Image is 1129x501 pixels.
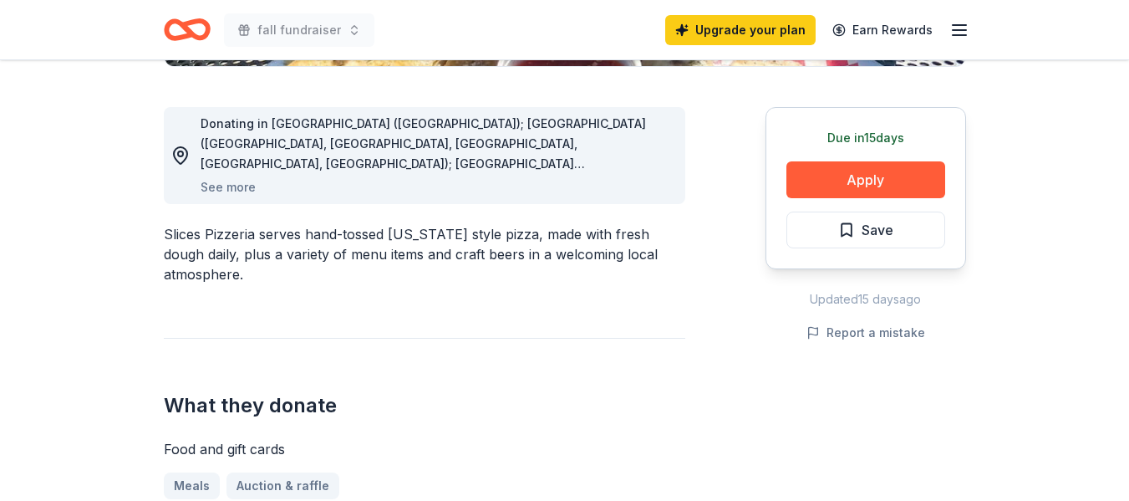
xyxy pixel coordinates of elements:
a: Auction & raffle [226,473,339,499]
a: Earn Rewards [822,15,943,45]
a: Home [164,10,211,49]
button: See more [201,177,256,197]
button: Save [786,212,945,248]
a: Meals [164,473,220,499]
span: fall fundraiser [257,20,341,40]
div: Updated 15 days ago [765,289,966,309]
button: Report a mistake [806,323,925,343]
span: Donating in [GEOGRAPHIC_DATA] ([GEOGRAPHIC_DATA]); [GEOGRAPHIC_DATA] ([GEOGRAPHIC_DATA], [GEOGRAP... [201,116,646,452]
button: fall fundraiser [224,13,374,47]
div: Food and gift cards [164,439,685,459]
div: Due in 15 days [786,128,945,148]
div: Slices Pizzeria serves hand-tossed [US_STATE] style pizza, made with fresh dough daily, plus a va... [164,224,685,284]
a: Upgrade your plan [665,15,816,45]
h2: What they donate [164,392,685,419]
span: Save [862,219,893,241]
button: Apply [786,161,945,198]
